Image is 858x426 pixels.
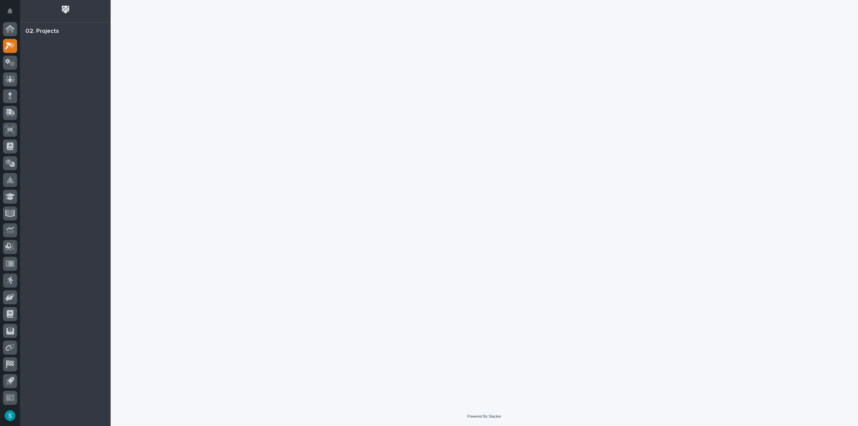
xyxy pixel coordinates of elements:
div: 02. Projects [25,28,59,35]
div: Notifications [8,8,17,19]
button: Notifications [3,4,17,18]
a: Powered By Stacker [467,414,501,418]
button: users-avatar [3,409,17,423]
img: Workspace Logo [59,3,72,16]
